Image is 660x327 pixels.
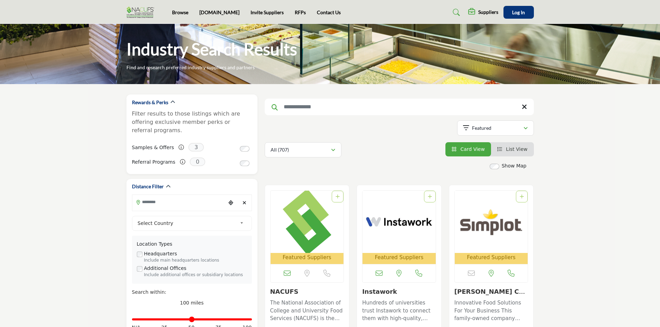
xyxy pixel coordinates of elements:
[132,99,168,106] h2: Rewards & Perks
[491,142,534,156] li: List View
[137,240,247,248] div: Location Types
[520,194,524,199] a: Add To List
[265,99,534,115] input: Search Keyword
[132,289,252,296] div: Search within:
[454,288,525,303] a: [PERSON_NAME] Company...
[503,6,534,19] button: Log In
[240,146,249,152] input: Switch to Samples & Offers
[265,142,341,157] button: All (707)
[271,146,289,153] p: All (707)
[454,299,528,323] p: Innovative Food Solutions For Your Business This family-owned company offers an evolving portfoli...
[497,146,528,152] a: View List
[271,191,344,264] a: Open Listing in new tab
[132,110,252,135] p: Filter results to those listings which are offering exclusive member perks or referral programs.
[270,299,344,323] p: The National Association of College and University Food Services (NACUFS) is the leading professi...
[467,254,516,262] span: Featured Suppliers
[455,191,528,264] a: Open Listing in new tab
[455,191,528,253] img: J.R. Simplot Company
[472,125,491,131] p: Featured
[362,191,436,264] a: Open Listing in new tab
[445,142,491,156] li: Card View
[180,300,204,306] span: 100 miles
[126,7,158,18] img: Site Logo
[362,288,436,296] h3: Instawork
[132,183,164,190] h2: Distance Filter
[271,191,344,253] img: NACUFS
[362,299,436,323] p: Hundreds of universities trust Instawork to connect them with high-quality, reliable food service...
[468,8,498,17] div: Suppliers
[172,9,188,15] a: Browse
[506,146,527,152] span: List View
[283,254,331,262] span: Featured Suppliers
[295,9,306,15] a: RFPs
[452,146,485,152] a: View Card
[132,142,174,154] label: Samples & Offers
[428,194,432,199] a: Add To List
[375,254,424,262] span: Featured Suppliers
[270,288,299,295] a: NACUFS
[188,143,204,152] span: 3
[460,146,484,152] span: Card View
[502,162,527,170] label: Show Map
[226,196,236,210] div: Choose your current location
[190,157,205,166] span: 0
[144,272,247,278] div: Include additional offices or subsidiary locations
[446,7,464,18] a: Search
[270,288,344,296] h3: NACUFS
[251,9,284,15] a: Invite Suppliers
[457,120,534,136] button: Featured
[270,297,344,323] a: The National Association of College and University Food Services (NACUFS) is the leading professi...
[126,64,255,71] p: Find and research preferred industry suppliers and partners
[362,191,436,253] img: Instawork
[240,161,249,166] input: Switch to Referral Programs
[138,219,237,227] span: Select Country
[362,288,397,295] a: Instawork
[512,9,525,15] span: Log In
[478,9,498,15] h5: Suppliers
[144,257,247,264] div: Include main headquarters locations
[132,196,226,209] input: Search Location
[132,156,176,168] label: Referral Programs
[144,265,187,272] label: Additional Offices
[239,196,250,210] div: Clear search location
[454,288,528,296] h3: J.R. Simplot Company
[144,250,177,257] label: Headquarters
[362,297,436,323] a: Hundreds of universities trust Instawork to connect them with high-quality, reliable food service...
[336,194,340,199] a: Add To List
[317,9,341,15] a: Contact Us
[454,297,528,323] a: Innovative Food Solutions For Your Business This family-owned company offers an evolving portfoli...
[126,38,297,60] h1: Industry Search Results
[199,9,239,15] a: [DOMAIN_NAME]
